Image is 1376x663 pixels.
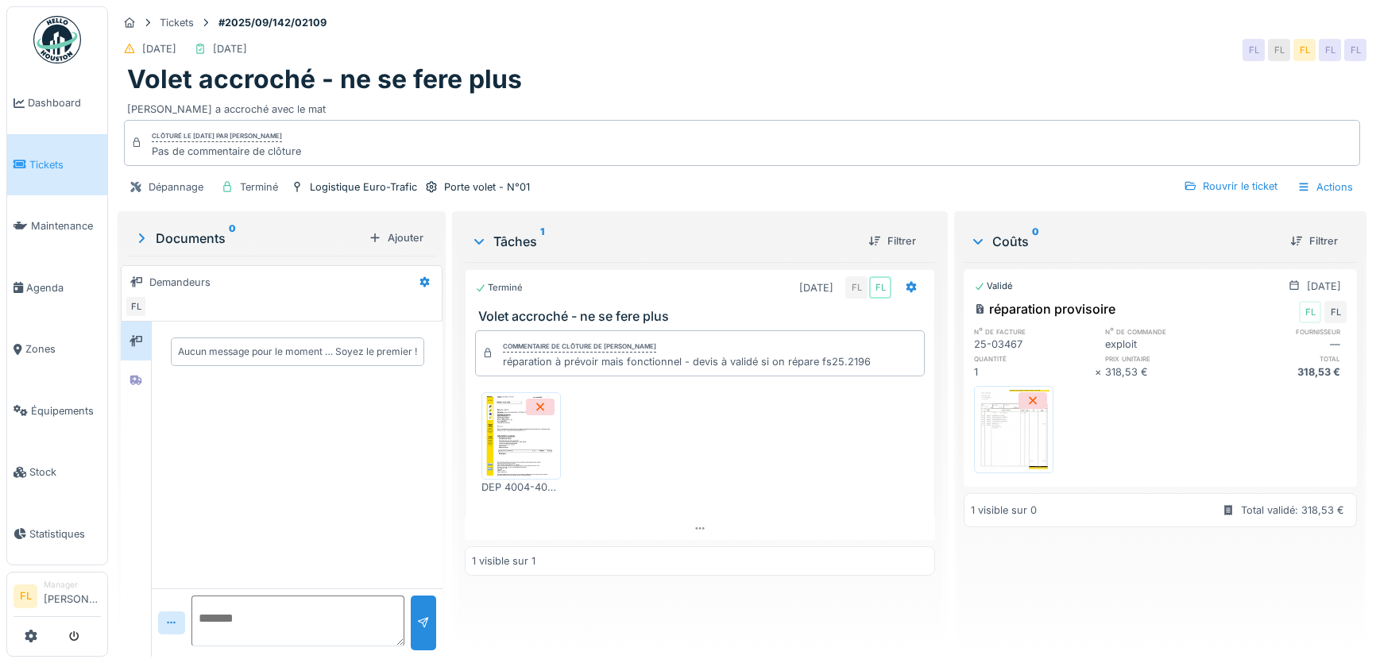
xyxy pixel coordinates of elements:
div: Logistique Euro-Trafic [310,179,417,195]
div: FL [1293,39,1316,61]
a: Agenda [7,257,107,319]
h6: total [1226,353,1347,364]
div: FL [125,295,147,318]
span: Zones [25,341,101,357]
h1: Volet accroché - ne se fere plus [127,64,522,94]
sup: 1 [540,232,544,251]
div: 318,53 € [1226,364,1347,380]
div: Porte volet - N°01 [444,179,530,195]
div: Manager [44,579,101,591]
div: Filtrer [1284,230,1344,252]
span: Équipements [31,403,101,418]
div: Validé [974,279,1013,293]
a: Maintenance [7,195,107,257]
div: Total validé: 318,53 € [1241,503,1344,518]
div: 25-03467 [974,337,1095,352]
div: Coûts [970,232,1277,251]
strong: #2025/09/142/02109 [212,15,333,30]
div: × [1095,364,1105,380]
div: FL [1243,39,1265,61]
a: FL Manager[PERSON_NAME] [14,579,101,617]
h6: n° de facture [974,326,1095,337]
div: réparation à prévoir mais fonctionnel - devis à validé si on répare fs25.2196 [503,354,871,369]
div: FL [1299,301,1321,323]
div: — [1226,337,1347,352]
h6: fournisseur [1226,326,1347,337]
div: Actions [1290,175,1360,199]
div: Documents [133,229,362,248]
div: [DATE] [1307,279,1341,294]
div: 318,53 € [1105,364,1226,380]
div: [PERSON_NAME] a accroché avec le mat [127,95,1357,117]
div: Commentaire de clôture de [PERSON_NAME] [503,341,656,353]
h6: n° de commande [1105,326,1226,337]
a: Dashboard [7,72,107,134]
div: réparation provisoire [974,299,1115,318]
sup: 0 [1032,232,1039,251]
span: Maintenance [31,218,101,233]
img: pd16npxbmujmi66hhddi9md0m6n5 [485,396,557,476]
a: Équipements [7,380,107,442]
div: Filtrer [862,230,922,252]
div: Terminé [475,281,523,295]
a: Zones [7,318,107,380]
div: FL [869,276,891,299]
div: Pas de commentaire de clôture [152,144,301,159]
div: Aucun message pour le moment … Soyez le premier ! [178,345,417,359]
div: [DATE] [142,41,176,56]
h6: quantité [974,353,1095,364]
li: FL [14,584,37,608]
div: DEP 4004-4004.pdf [481,480,561,495]
div: FL [1319,39,1341,61]
a: Stock [7,441,107,503]
div: [DATE] [213,41,247,56]
a: Statistiques [7,503,107,565]
img: 5qclyaiwzmq2d72ub4vt6aam6qod [978,390,1049,469]
div: FL [1324,301,1347,323]
h3: Volet accroché - ne se fere plus [478,309,928,324]
sup: 0 [229,229,236,248]
div: Terminé [240,179,278,195]
div: 1 visible sur 0 [971,503,1037,518]
span: Stock [29,464,101,480]
div: Dépannage [149,179,203,195]
div: FL [845,276,868,299]
div: FL [1268,39,1290,61]
span: Dashboard [28,95,101,110]
img: Badge_color-CXgf-gQk.svg [33,16,81,64]
div: Clôturé le [DATE] par [PERSON_NAME] [152,131,282,142]
span: Statistiques [29,526,101,542]
div: 1 [974,364,1095,380]
li: [PERSON_NAME] [44,579,101,613]
div: exploit [1105,337,1226,352]
div: 1 visible sur 1 [472,553,535,569]
div: Demandeurs [149,275,211,290]
span: Tickets [29,157,101,172]
h6: prix unitaire [1105,353,1226,364]
div: Tâches [471,232,856,251]
span: Agenda [26,280,101,295]
div: Rouvrir le ticket [1177,175,1284,197]
div: [DATE] [799,280,833,295]
div: Tickets [160,15,194,30]
a: Tickets [7,134,107,196]
div: Ajouter [362,227,430,249]
div: FL [1344,39,1366,61]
